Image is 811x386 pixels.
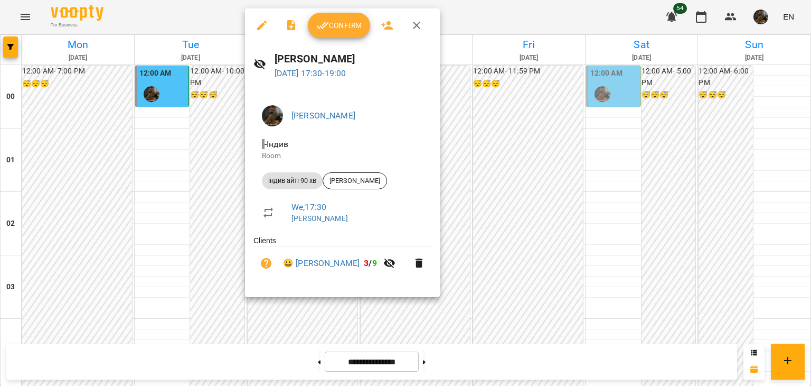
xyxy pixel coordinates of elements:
[323,172,387,189] div: [PERSON_NAME]
[275,51,432,67] h6: [PERSON_NAME]
[372,258,377,268] span: 9
[253,251,279,276] button: Unpaid. Bill the attendance?
[262,151,423,161] p: Room
[364,258,376,268] b: /
[291,202,326,212] a: We , 17:30
[253,235,431,284] ul: Clients
[291,111,355,121] a: [PERSON_NAME]
[364,258,369,268] span: 3
[262,105,283,126] img: 38836d50468c905d322a6b1b27ef4d16.jpg
[323,176,386,186] span: [PERSON_NAME]
[262,176,323,186] span: індив айті 90 хв
[275,68,346,78] a: [DATE] 17:30-19:00
[283,257,360,270] a: 😀 [PERSON_NAME]
[316,19,362,32] span: Confirm
[308,13,370,38] button: Confirm
[291,214,348,223] a: [PERSON_NAME]
[262,139,290,149] span: - Індив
